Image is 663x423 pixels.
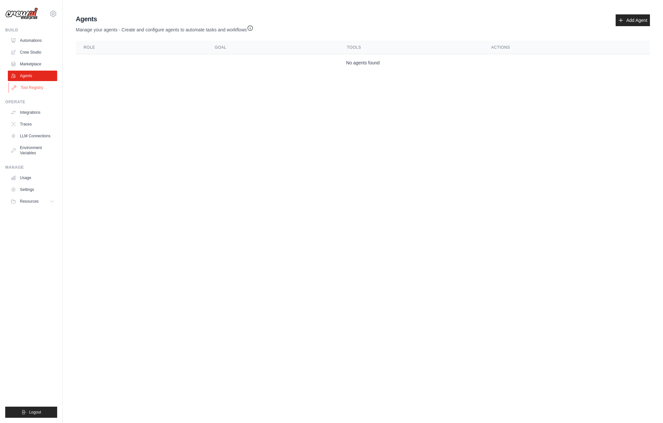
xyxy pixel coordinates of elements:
td: No agents found [76,54,650,72]
a: LLM Connections [8,131,57,141]
a: Marketplace [8,59,57,69]
span: Resources [20,199,39,204]
a: Crew Studio [8,47,57,58]
a: Agents [8,71,57,81]
h2: Agents [76,14,253,24]
a: Automations [8,35,57,46]
th: Goal [207,41,339,54]
div: Build [5,27,57,33]
div: Manage [5,165,57,170]
span: Logout [29,410,41,415]
a: Environment Variables [8,143,57,158]
th: Actions [483,41,650,54]
button: Resources [8,196,57,207]
button: Logout [5,407,57,418]
th: Role [76,41,207,54]
p: Manage your agents - Create and configure agents to automate tasks and workflows [76,24,253,33]
a: Add Agent [616,14,650,26]
a: Traces [8,119,57,129]
th: Tools [339,41,483,54]
a: Integrations [8,107,57,118]
a: Usage [8,173,57,183]
a: Tool Registry [8,82,58,93]
img: Logo [5,8,38,20]
div: Operate [5,99,57,105]
a: Settings [8,184,57,195]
